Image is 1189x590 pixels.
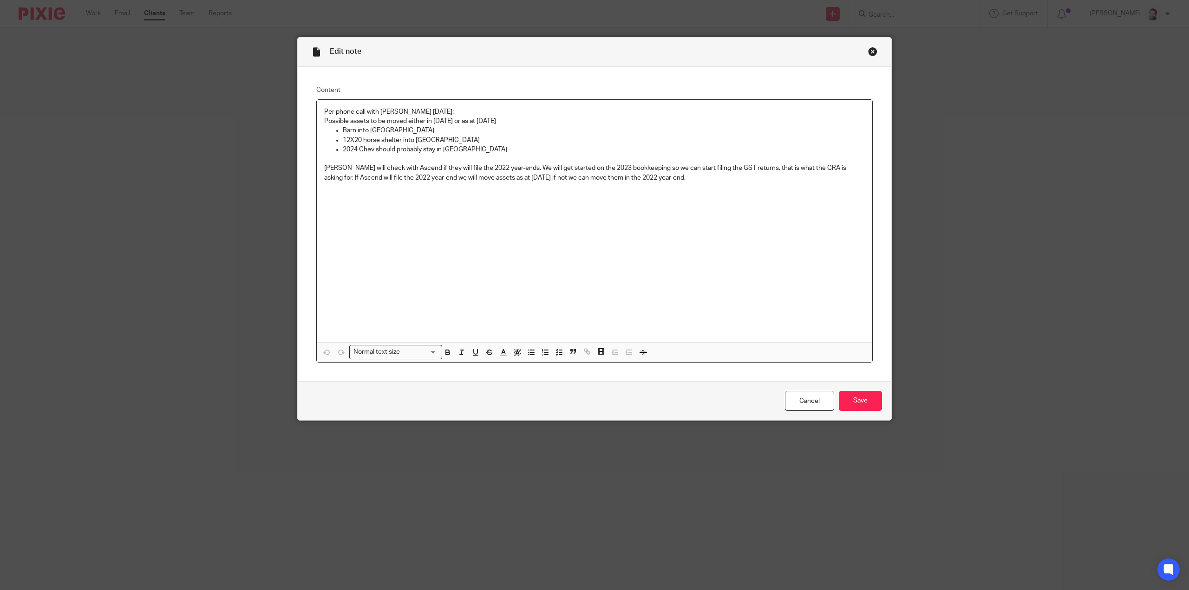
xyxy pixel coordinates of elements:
[343,145,865,154] p: 2024 Chev should probably stay in [GEOGRAPHIC_DATA]
[330,48,361,55] span: Edit note
[352,347,402,357] span: Normal text size
[343,126,865,135] p: Barn into [GEOGRAPHIC_DATA]
[868,47,877,56] div: Close this dialog window
[316,85,873,95] label: Content
[324,163,865,182] p: [PERSON_NAME] will check with Ascend if they will file the 2022 year-ends. We will get started on...
[839,391,882,411] input: Save
[349,345,442,359] div: Search for option
[343,136,865,145] p: 12X20 horse shelter into [GEOGRAPHIC_DATA]
[403,347,437,357] input: Search for option
[324,107,865,117] p: Per phone call with [PERSON_NAME] [DATE]:
[785,391,834,411] a: Cancel
[324,117,865,126] p: Possible assets to be moved either in [DATE] or as at [DATE]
